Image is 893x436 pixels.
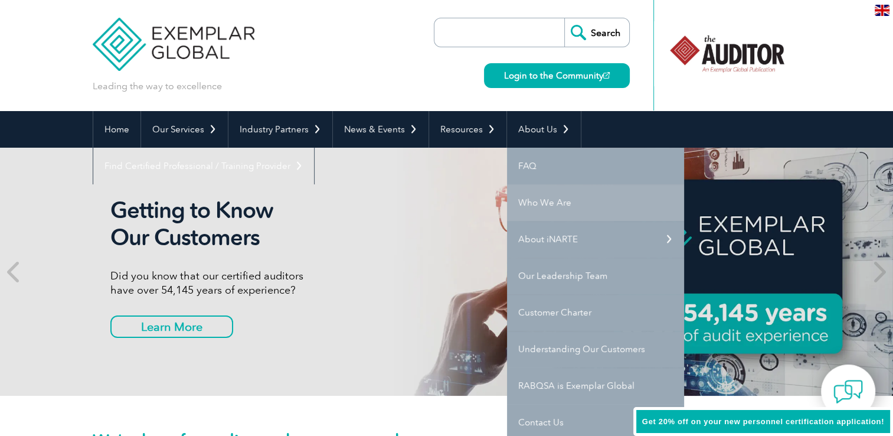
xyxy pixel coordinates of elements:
a: About Us [507,111,581,148]
a: Who We Are [507,184,684,221]
input: Search [564,18,629,47]
a: Our Services [141,111,228,148]
span: Get 20% off on your new personnel certification application! [642,417,884,426]
a: RABQSA is Exemplar Global [507,367,684,404]
img: open_square.png [603,72,610,79]
a: Login to the Community [484,63,630,88]
a: Home [93,111,140,148]
a: News & Events [333,111,428,148]
a: Industry Partners [228,111,332,148]
a: Customer Charter [507,294,684,331]
a: Our Leadership Team [507,258,684,294]
a: Learn More [110,315,233,338]
a: Find Certified Professional / Training Provider [93,148,314,184]
a: Resources [429,111,506,148]
a: Understanding Our Customers [507,331,684,367]
a: FAQ [507,148,684,184]
p: Did you know that our certified auditors have over 54,145 years of experience? [110,269,553,297]
img: en [875,5,889,16]
p: Leading the way to excellence [93,80,222,93]
a: About iNARTE [507,221,684,258]
h2: Getting to Know Our Customers [110,197,553,251]
img: contact-chat.png [833,377,863,406]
